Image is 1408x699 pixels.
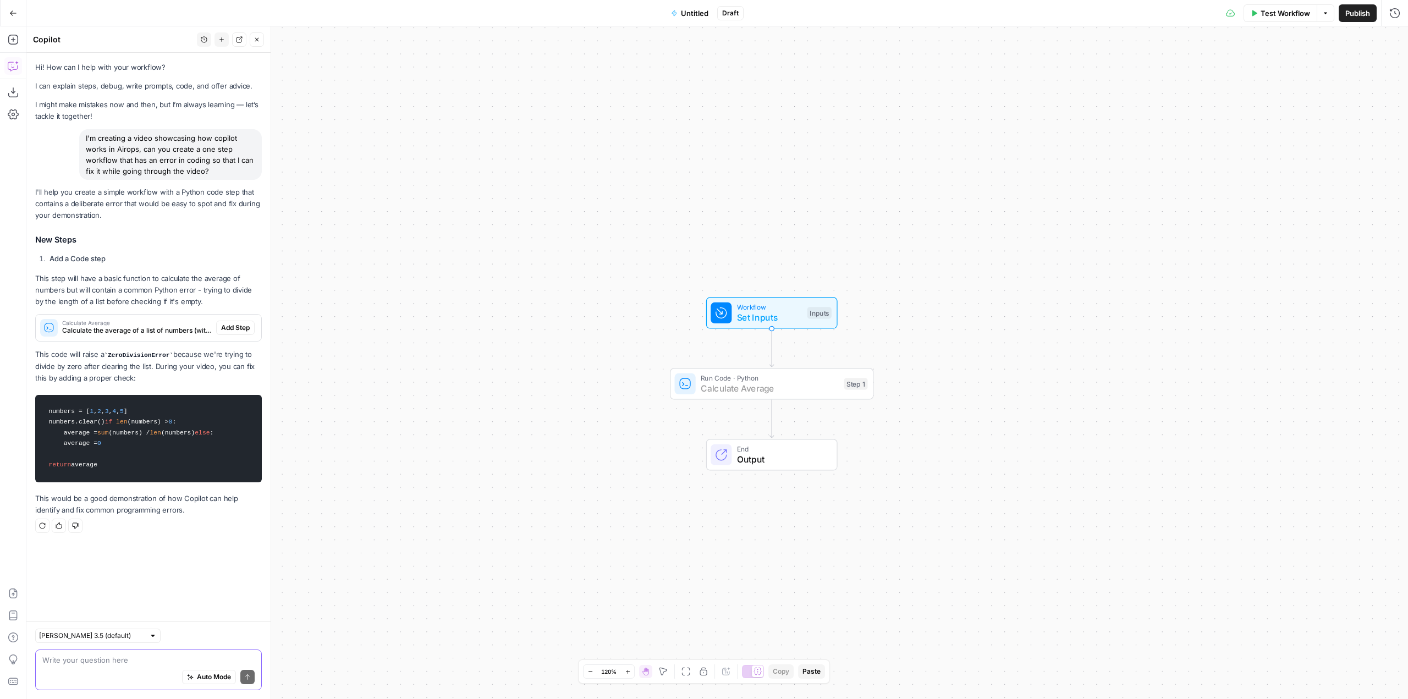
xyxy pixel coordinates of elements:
[62,326,212,335] span: Calculate the average of a list of numbers (with a deliberate error)
[681,8,708,19] span: Untitled
[1244,4,1317,22] button: Test Workflow
[737,444,826,454] span: End
[97,440,101,447] span: 0
[601,667,617,676] span: 120%
[35,349,262,384] p: This code will raise a because we're trying to divide by zero after clearing the list. During you...
[722,8,739,18] span: Draft
[802,667,821,676] span: Paste
[701,382,839,395] span: Calculate Average
[105,408,109,415] span: 3
[116,419,127,425] span: len
[35,493,262,516] p: This would be a good demonstration of how Copilot can help identify and fix common programming er...
[97,430,108,436] span: sum
[737,453,826,466] span: Output
[1261,8,1310,19] span: Test Workflow
[35,80,262,92] p: I can explain steps, debug, write prompts, code, and offer advice.
[105,419,113,425] span: if
[120,408,124,415] span: 5
[35,233,262,247] h3: New Steps
[770,400,774,438] g: Edge from step_1 to end
[35,273,262,307] p: This step will have a basic function to calculate the average of numbers but will contain a commo...
[150,430,161,436] span: len
[90,408,94,415] span: 1
[169,419,173,425] span: 0
[35,62,262,73] p: Hi! How can I help with your workflow?
[195,430,210,436] span: else
[670,439,873,470] div: EndOutput
[773,667,789,676] span: Copy
[768,664,794,679] button: Copy
[42,400,255,477] code: numbers = [ , , , , ] numbers.clear() (numbers) > : average = (numbers) / (numbers) : average = a...
[33,34,194,45] div: Copilot
[221,323,250,333] span: Add Step
[1339,4,1377,22] button: Publish
[50,254,106,263] strong: Add a Code step
[1345,8,1370,19] span: Publish
[670,297,873,328] div: WorkflowSet InputsInputs
[737,302,802,312] span: Workflow
[35,99,262,122] p: I might make mistakes now and then, but I’m always learning — let’s tackle it together!
[104,352,173,359] code: ZeroDivisionError
[807,307,832,318] div: Inputs
[182,670,236,684] button: Auto Mode
[737,311,802,324] span: Set Inputs
[701,373,839,383] span: Run Code · Python
[216,321,255,335] button: Add Step
[197,672,231,682] span: Auto Mode
[39,630,145,641] input: Claude Sonnet 3.5 (default)
[79,129,262,180] div: I'm creating a video showcasing how copilot works in Airops, can you create a one step workflow t...
[97,408,101,415] span: 2
[798,664,825,679] button: Paste
[48,461,71,468] span: return
[62,320,212,326] span: Calculate Average
[112,408,116,415] span: 4
[844,378,868,389] div: Step 1
[664,4,715,22] button: Untitled
[770,329,774,367] g: Edge from start to step_1
[670,368,873,399] div: Run Code · PythonCalculate AverageStep 1
[35,186,262,221] p: I'll help you create a simple workflow with a Python code step that contains a deliberate error t...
